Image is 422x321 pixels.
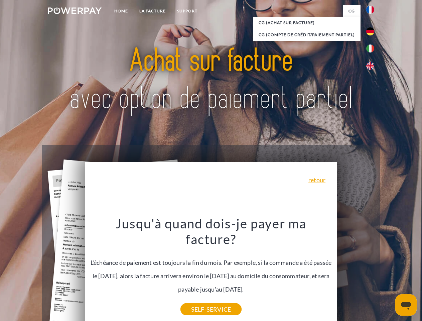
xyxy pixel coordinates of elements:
[343,5,361,17] a: CG
[64,32,358,128] img: title-powerpay_fr.svg
[48,7,102,14] img: logo-powerpay-white.svg
[366,62,374,70] img: en
[253,17,361,29] a: CG (achat sur facture)
[366,6,374,14] img: fr
[395,294,417,316] iframe: Bouton de lancement de la fenêtre de messagerie
[366,27,374,35] img: de
[89,215,333,309] div: L'échéance de paiement est toujours la fin du mois. Par exemple, si la commande a été passée le [...
[366,44,374,52] img: it
[253,29,361,41] a: CG (Compte de crédit/paiement partiel)
[89,215,333,247] h3: Jusqu'à quand dois-je payer ma facture?
[109,5,134,17] a: Home
[171,5,203,17] a: Support
[308,177,325,183] a: retour
[134,5,171,17] a: LA FACTURE
[180,303,242,315] a: SELF-SERVICE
